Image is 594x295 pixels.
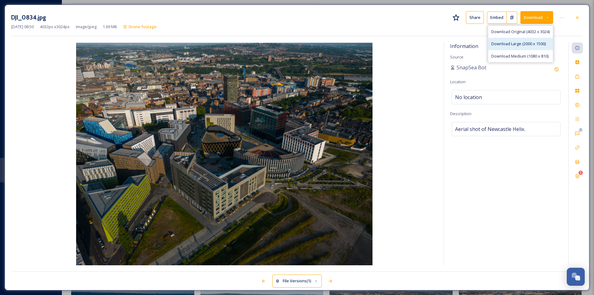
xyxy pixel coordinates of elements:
button: Embed [487,11,507,24]
span: Source [450,54,463,60]
div: 0 [579,128,583,132]
span: 4032 px x 3024 px [40,24,70,30]
span: 1.69 MB [103,24,117,30]
button: File Versions(1) [272,275,322,287]
span: image/jpeg [76,24,97,30]
span: Information [450,43,478,50]
h3: DJI_0834.jpg [11,13,46,22]
span: Download Large (2000 x 1500) [491,41,546,47]
span: No location [455,93,482,101]
button: Share [466,11,484,24]
span: Description [450,111,471,116]
span: Aerial shot of Newcastle Helix. [455,125,525,133]
button: Open Chat [567,268,585,286]
span: Download Original (4032 x 3024) [491,29,550,35]
span: Location [450,79,466,85]
span: Download Medium (1080 x 810) [491,53,549,59]
div: 1 [579,171,583,175]
img: DJI_0834.jpg [11,43,437,265]
button: Download [520,11,553,24]
span: SnapSea Bot [457,64,486,71]
span: Drone footage [129,24,157,29]
span: [DATE] 08:50 [11,24,34,30]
